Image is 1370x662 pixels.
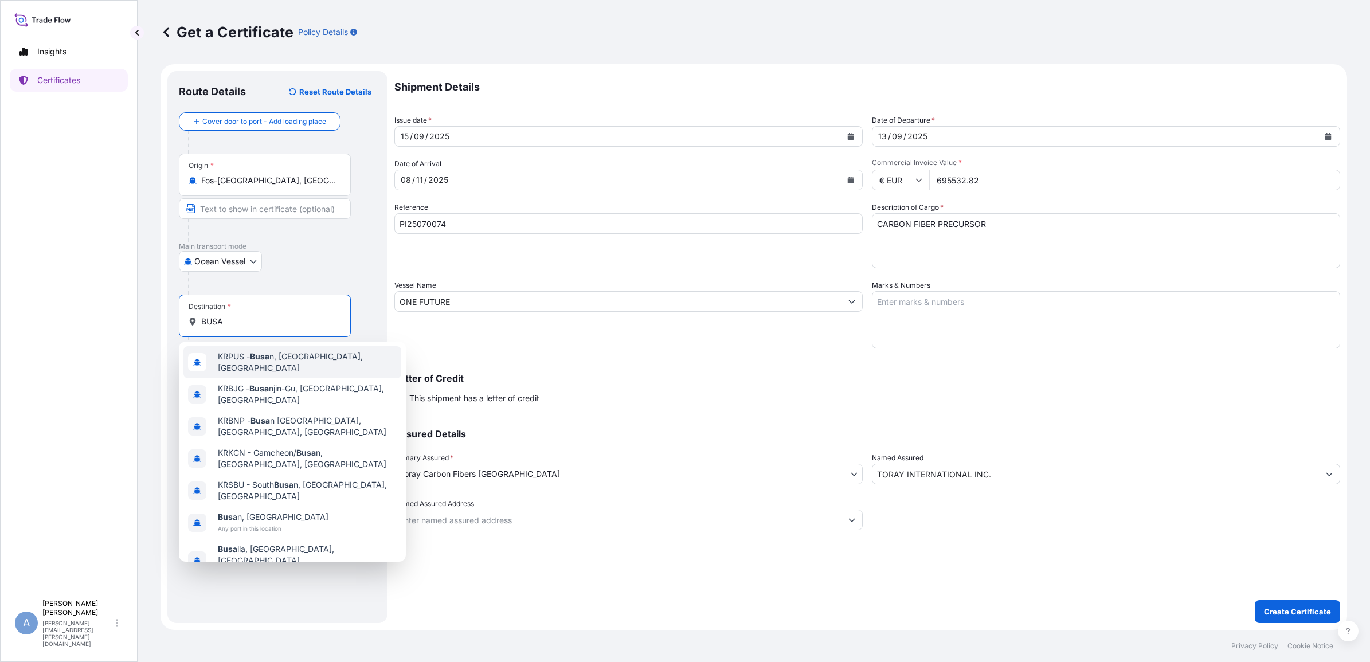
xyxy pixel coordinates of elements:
[1319,127,1337,146] button: Calendar
[394,452,453,464] span: Primary Assured
[299,86,371,97] p: Reset Route Details
[218,512,237,522] b: Busa
[1264,606,1331,617] p: Create Certificate
[218,544,237,554] b: Busa
[218,511,328,523] span: n, [GEOGRAPHIC_DATA]
[218,383,397,406] span: KRBJG - njin-Gu, [GEOGRAPHIC_DATA], [GEOGRAPHIC_DATA]
[394,115,432,126] span: Issue date
[201,316,336,327] input: Destination
[394,429,1340,438] p: Assured Details
[394,280,436,291] label: Vessel Name
[274,480,293,489] b: Busa
[250,416,270,425] b: Busa
[841,510,862,530] button: Show suggestions
[841,291,862,312] button: Show suggestions
[877,130,888,143] div: day,
[906,130,929,143] div: year,
[415,173,424,187] div: month,
[400,468,560,480] span: Toray Carbon Fibers [GEOGRAPHIC_DATA]
[42,599,113,617] p: [PERSON_NAME] [PERSON_NAME]
[194,256,245,267] span: Ocean Vessel
[23,617,30,629] span: A
[424,173,427,187] div: /
[412,173,415,187] div: /
[218,543,397,566] span: lla, [GEOGRAPHIC_DATA], [GEOGRAPHIC_DATA]
[42,620,113,647] p: [PERSON_NAME][EMAIL_ADDRESS][PERSON_NAME][DOMAIN_NAME]
[428,130,451,143] div: year,
[395,291,841,312] input: Type to search vessel name or IMO
[37,75,80,86] p: Certificates
[202,116,326,127] span: Cover door to port - Add loading place
[891,130,903,143] div: month,
[394,498,474,510] label: Named Assured Address
[179,251,262,272] button: Select transport
[1319,464,1340,484] button: Show suggestions
[1231,641,1278,651] p: Privacy Policy
[929,170,1340,190] input: Enter amount
[409,393,539,404] span: This shipment has a letter of credit
[218,447,397,470] span: KRKCN - Gamcheon/ n, [GEOGRAPHIC_DATA], [GEOGRAPHIC_DATA]
[37,46,66,57] p: Insights
[395,510,841,530] input: Named Assured Address
[189,161,214,170] div: Origin
[841,171,860,189] button: Calendar
[872,202,944,213] label: Description of Cargo
[872,158,1340,167] span: Commercial Invoice Value
[400,173,412,187] div: day,
[161,23,293,41] p: Get a Certificate
[903,130,906,143] div: /
[179,198,351,219] input: Text to appear on certificate
[394,213,863,234] input: Enter booking reference
[872,115,935,126] span: Date of Departure
[394,158,441,170] span: Date of Arrival
[1287,641,1333,651] p: Cookie Notice
[189,302,231,311] div: Destination
[394,71,1340,103] p: Shipment Details
[179,242,376,251] p: Main transport mode
[250,351,269,361] b: Busa
[410,130,413,143] div: /
[872,452,923,464] label: Named Assured
[394,202,428,213] label: Reference
[218,479,397,502] span: KRSBU - South n, [GEOGRAPHIC_DATA], [GEOGRAPHIC_DATA]
[218,523,328,534] span: Any port in this location
[179,85,246,99] p: Route Details
[218,351,397,374] span: KRPUS - n, [GEOGRAPHIC_DATA], [GEOGRAPHIC_DATA]
[413,130,425,143] div: month,
[249,383,269,393] b: Busa
[427,173,449,187] div: year,
[425,130,428,143] div: /
[400,130,410,143] div: day,
[888,130,891,143] div: /
[179,342,406,562] div: Show suggestions
[218,415,397,438] span: KRBNP - n [GEOGRAPHIC_DATA], [GEOGRAPHIC_DATA], [GEOGRAPHIC_DATA]
[872,280,930,291] label: Marks & Numbers
[872,464,1319,484] input: Assured Name
[296,448,316,457] b: Busa
[201,175,336,186] input: Origin
[394,374,1340,383] p: Letter of Credit
[298,26,348,38] p: Policy Details
[841,127,860,146] button: Calendar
